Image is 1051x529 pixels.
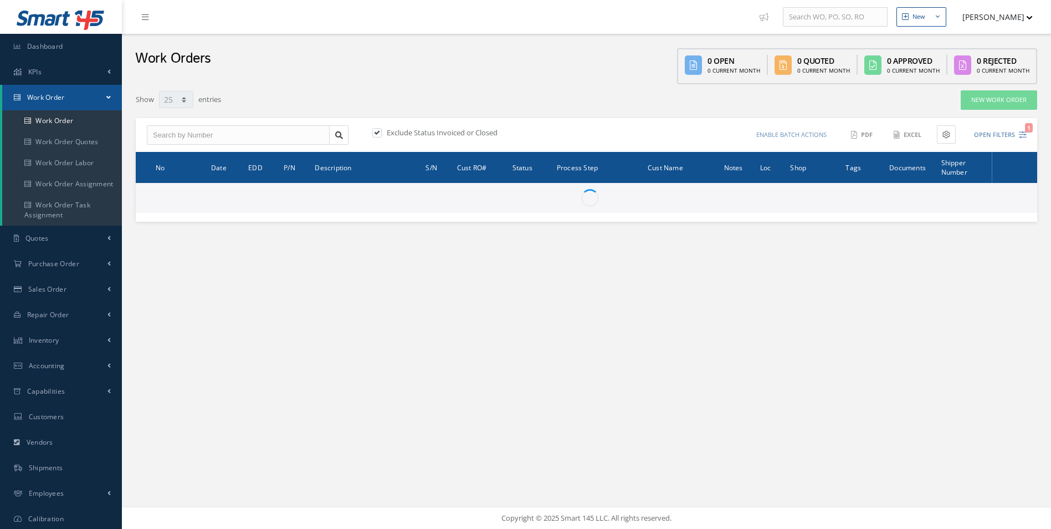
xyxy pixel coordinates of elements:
[952,6,1033,28] button: [PERSON_NAME]
[912,12,925,22] div: New
[29,489,64,498] span: Employees
[370,128,586,140] div: Exclude Status Invoiced or Closed
[648,162,683,172] span: Cust Name
[457,162,487,172] span: Cust RO#
[27,438,53,447] span: Vendors
[156,162,165,172] span: No
[136,90,154,105] label: Show
[512,162,532,172] span: Status
[964,126,1027,144] button: Open Filters1
[2,85,122,110] a: Work Order
[783,7,888,27] input: Search WO, PO, SO, RO
[27,310,69,319] span: Repair Order
[2,110,122,131] a: Work Order
[384,128,498,138] label: Exclude Status Invoiced or Closed
[797,67,850,75] div: 0 Current Month
[147,125,330,145] input: Search by Number
[29,412,64,421] span: Customers
[941,157,967,177] span: Shipper Number
[29,335,59,345] span: Inventory
[724,162,743,172] span: Notes
[707,55,760,67] div: 0 Open
[27,42,63,51] span: Dashboard
[1025,123,1033,133] span: 1
[845,162,861,172] span: Tags
[25,233,49,243] span: Quotes
[211,162,227,172] span: Date
[889,162,926,172] span: Documents
[760,162,771,172] span: Loc
[27,386,65,396] span: Capabilities
[845,125,880,145] button: PDF
[284,162,295,172] span: P/N
[961,90,1037,110] a: New Work Order
[557,162,598,172] span: Process Step
[746,125,837,145] button: Enable batch actions
[887,55,940,67] div: 0 Approved
[133,513,1040,524] div: Copyright © 2025 Smart 145 LLC. All rights reserved.
[425,162,437,172] span: S/N
[2,195,122,226] a: Work Order Task Assignment
[198,90,221,105] label: entries
[29,463,63,472] span: Shipments
[27,93,65,102] span: Work Order
[2,131,122,152] a: Work Order Quotes
[797,55,850,67] div: 0 Quoted
[2,152,122,174] a: Work Order Labor
[896,7,946,27] button: New
[248,162,263,172] span: EDD
[28,67,42,77] span: KPIs
[707,67,760,75] div: 0 Current Month
[2,174,122,195] a: Work Order Assignment
[977,67,1029,75] div: 0 Current Month
[28,259,79,268] span: Purchase Order
[888,125,929,145] button: Excel
[315,162,351,172] span: Description
[28,284,66,294] span: Sales Order
[790,162,806,172] span: Shop
[977,55,1029,67] div: 0 Rejected
[28,514,64,523] span: Calibration
[887,67,940,75] div: 0 Current Month
[29,361,65,370] span: Accounting
[135,50,211,67] h2: Work Orders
